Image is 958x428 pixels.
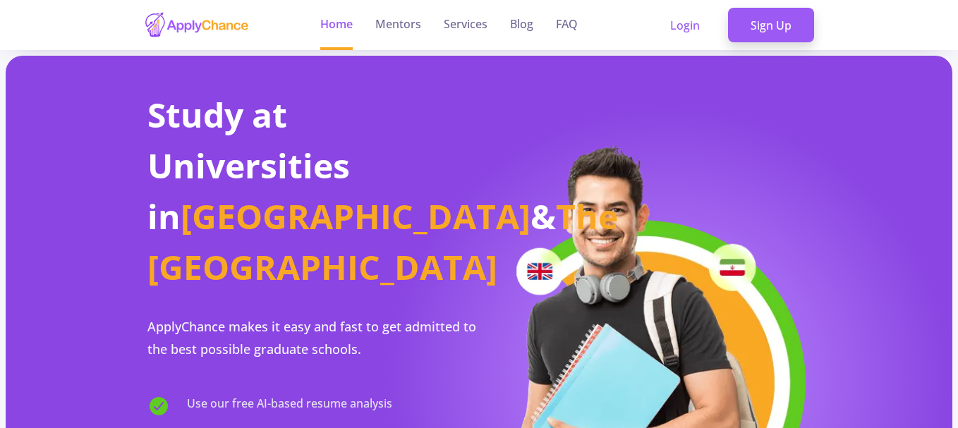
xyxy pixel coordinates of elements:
img: applychance logo [144,11,250,39]
span: Study at Universities in [147,92,350,239]
a: Login [648,8,722,43]
span: ApplyChance makes it easy and fast to get admitted to the best possible graduate schools. [147,318,476,357]
span: & [530,193,556,239]
a: Sign Up [728,8,814,43]
span: Use our free AI-based resume analysis [187,395,392,417]
span: [GEOGRAPHIC_DATA] [181,193,530,239]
